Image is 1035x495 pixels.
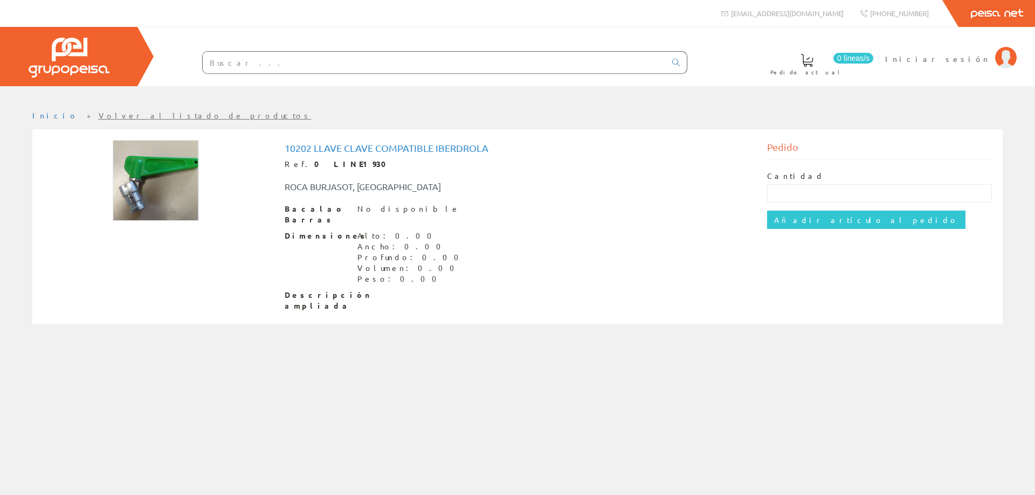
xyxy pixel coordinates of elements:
[285,142,488,154] font: 10202 Llave Clave Compatible Iberdrola
[29,38,109,78] img: Grupo Peisa
[285,181,441,192] font: ROCA BURJASOT, [GEOGRAPHIC_DATA]
[285,204,344,224] font: Bacalao Barras
[767,171,824,180] font: Cantidad
[357,274,443,283] font: Peso: 0.00
[285,290,372,310] font: Descripción ampliada
[285,159,314,169] font: Ref.
[357,252,465,262] font: Profundo: 0.00
[767,141,798,152] font: Pedido
[870,9,929,18] font: [PHONE_NUMBER]
[357,263,461,273] font: Volumen: 0.00
[314,159,394,169] font: 0 LINE1930
[32,110,78,120] a: Inicio
[885,45,1017,55] a: Iniciar sesión
[113,140,199,221] img: Foto artículo 10202 Llave Clave Iberdrola Compatible (160.40925266904x150)
[885,54,990,64] font: Iniciar sesión
[767,211,965,229] input: Añadir artículo al pedido
[99,110,312,120] a: Volver al listado de productos
[357,204,460,213] font: No disponible
[203,52,666,73] input: Buscar ...
[837,54,870,62] font: 0 líneas/s
[357,231,438,240] font: Alto: 0.00
[357,241,447,251] font: Ancho: 0.00
[285,231,369,240] font: Dimensiones
[770,68,844,76] font: Pedido actual
[731,9,844,18] font: [EMAIL_ADDRESS][DOMAIN_NAME]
